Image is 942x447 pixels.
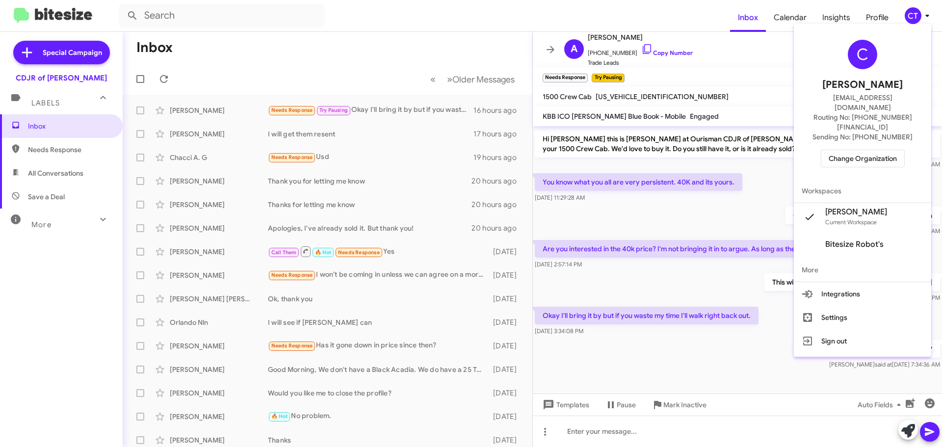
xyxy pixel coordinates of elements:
span: More [794,258,931,282]
span: [EMAIL_ADDRESS][DOMAIN_NAME] [806,93,919,112]
button: Change Organization [821,150,905,167]
button: Sign out [794,329,931,353]
span: Current Workspace [825,218,877,226]
span: [PERSON_NAME] [822,77,903,93]
span: [PERSON_NAME] [825,207,887,217]
span: Bitesize Robot's [825,239,884,249]
button: Integrations [794,282,931,306]
button: Settings [794,306,931,329]
span: Change Organization [829,150,897,167]
span: Workspaces [794,179,931,203]
span: Sending No: [PHONE_NUMBER] [812,132,913,142]
span: Routing No: [PHONE_NUMBER][FINANCIAL_ID] [806,112,919,132]
div: C [848,40,877,69]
